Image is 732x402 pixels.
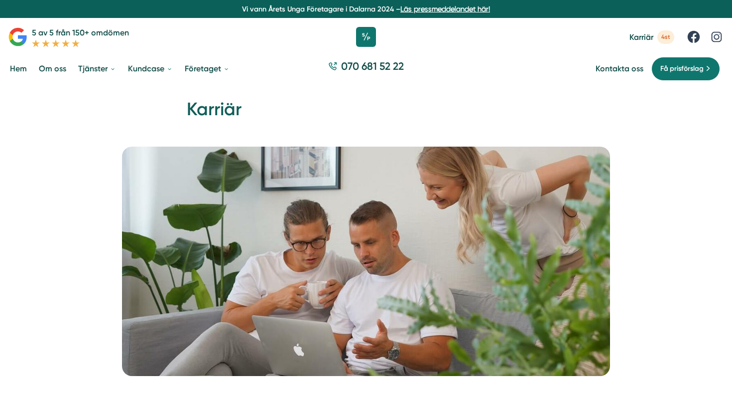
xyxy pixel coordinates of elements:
[341,59,404,73] span: 070 681 52 22
[651,57,720,81] a: Få prisförslag
[629,32,653,42] span: Karriär
[76,56,118,81] a: Tjänster
[183,56,232,81] a: Företaget
[660,63,704,74] span: Få prisförslag
[32,26,129,39] p: 5 av 5 från 150+ omdömen
[122,147,610,376] img: Karriär
[324,59,408,78] a: 070 681 52 22
[629,30,674,44] a: Karriär 4st
[400,5,490,13] a: Läs pressmeddelandet här!
[4,4,728,14] p: Vi vann Årets Unga Företagare i Dalarna 2024 –
[126,56,175,81] a: Kundcase
[657,30,674,44] span: 4st
[596,64,643,73] a: Kontakta oss
[187,97,545,130] h1: Karriär
[8,56,29,81] a: Hem
[37,56,68,81] a: Om oss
